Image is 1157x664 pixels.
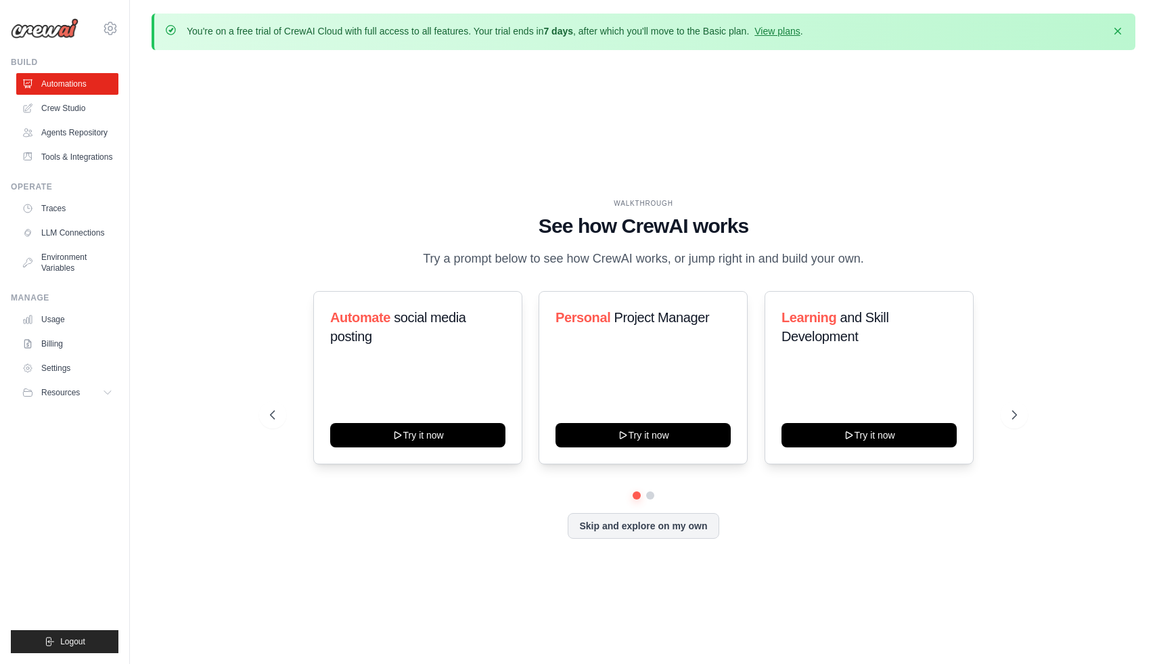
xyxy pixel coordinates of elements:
[16,309,118,330] a: Usage
[11,57,118,68] div: Build
[11,18,78,39] img: Logo
[16,333,118,355] a: Billing
[330,310,390,325] span: Automate
[16,122,118,143] a: Agents Repository
[16,97,118,119] a: Crew Studio
[16,198,118,219] a: Traces
[555,310,610,325] span: Personal
[270,198,1017,208] div: WALKTHROUGH
[16,382,118,403] button: Resources
[41,387,80,398] span: Resources
[416,249,871,269] p: Try a prompt below to see how CrewAI works, or jump right in and build your own.
[11,292,118,303] div: Manage
[11,181,118,192] div: Operate
[270,214,1017,238] h1: See how CrewAI works
[754,26,800,37] a: View plans
[11,630,118,653] button: Logout
[555,423,731,447] button: Try it now
[16,357,118,379] a: Settings
[781,423,957,447] button: Try it now
[568,513,719,539] button: Skip and explore on my own
[16,146,118,168] a: Tools & Integrations
[781,310,836,325] span: Learning
[781,310,888,344] span: and Skill Development
[16,222,118,244] a: LLM Connections
[330,310,466,344] span: social media posting
[614,310,710,325] span: Project Manager
[16,73,118,95] a: Automations
[543,26,573,37] strong: 7 days
[16,246,118,279] a: Environment Variables
[187,24,803,38] p: You're on a free trial of CrewAI Cloud with full access to all features. Your trial ends in , aft...
[60,636,85,647] span: Logout
[330,423,505,447] button: Try it now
